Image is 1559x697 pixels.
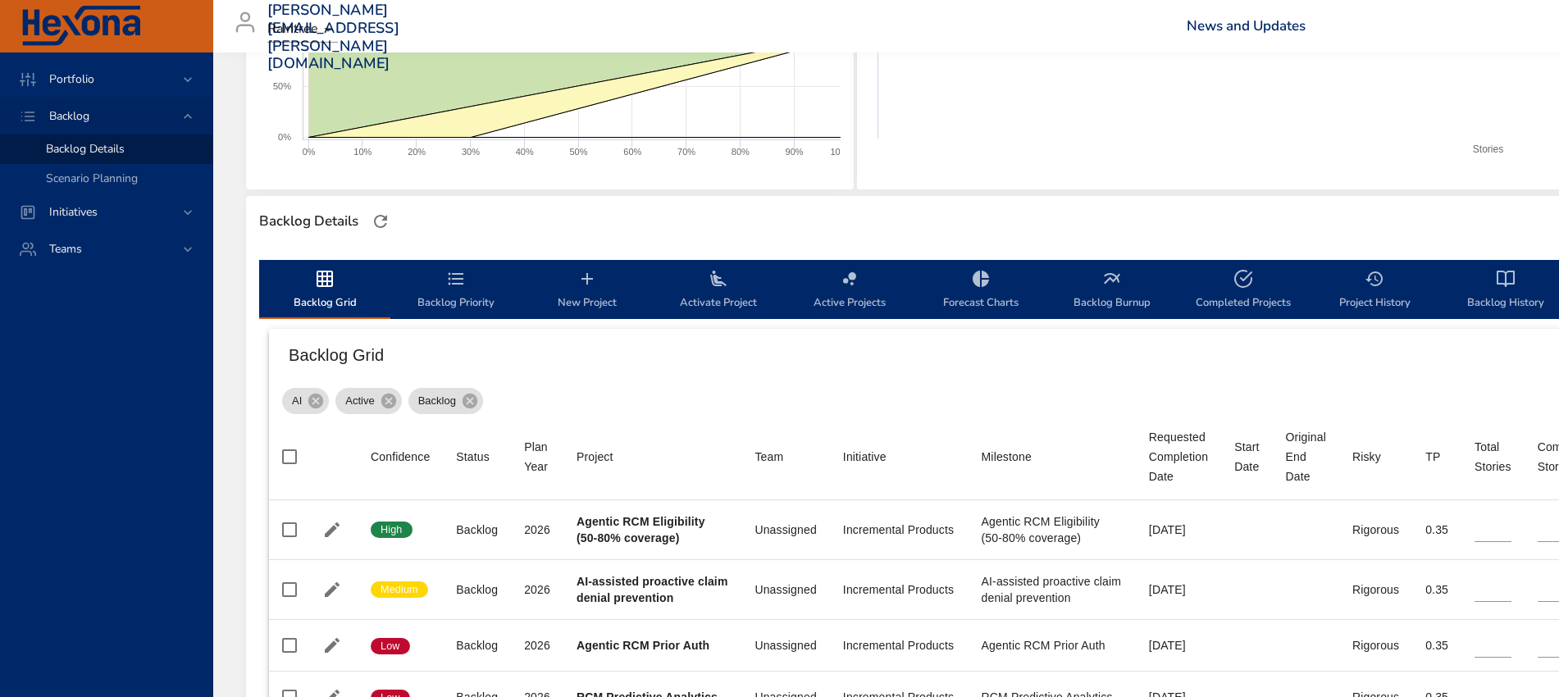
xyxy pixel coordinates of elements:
div: Confidence [371,447,430,467]
text: 0% [278,132,291,142]
span: Active [335,393,384,409]
b: AI-assisted proactive claim denial prevention [577,575,728,604]
span: Teams [36,241,95,257]
div: AI-assisted proactive claim denial prevention [982,573,1123,606]
div: 2026 [524,637,550,654]
div: Sort [1149,427,1208,486]
div: Incremental Products [843,522,955,538]
div: AI [282,388,329,414]
span: Risky [1352,447,1399,467]
div: 2026 [524,581,550,598]
span: Status [456,447,498,467]
text: 90% [786,147,804,157]
div: Sort [1286,427,1326,486]
button: Refresh Page [368,209,393,234]
div: Team [754,447,783,467]
span: Medium [371,582,428,597]
button: Edit Project Details [320,517,344,542]
text: 0% [303,147,316,157]
span: Scenario Planning [46,171,138,186]
span: Low [371,639,410,654]
div: Plan Year [524,437,550,476]
text: 40% [516,147,534,157]
text: 50% [273,81,291,91]
div: Sort [754,447,783,467]
div: Milestone [982,447,1032,467]
text: 60% [623,147,641,157]
div: Sort [1234,437,1259,476]
div: Unassigned [754,581,816,598]
text: 100% [830,147,853,157]
div: Total Stories [1475,437,1511,476]
span: High [371,522,413,537]
div: Status [456,447,490,467]
div: Sort [1425,447,1440,467]
div: Unassigned [754,522,816,538]
div: [DATE] [1149,581,1208,598]
text: 80% [732,147,750,157]
span: Backlog Priority [400,269,512,312]
div: Sort [524,437,550,476]
div: Initiative [843,447,887,467]
div: Sort [843,447,887,467]
span: Backlog [36,108,103,124]
div: TP [1425,447,1440,467]
div: Unassigned [754,637,816,654]
span: New Project [531,269,643,312]
div: Incremental Products [843,581,955,598]
span: Milestone [982,447,1123,467]
div: Raintree [267,16,338,43]
div: Rigorous [1352,637,1399,654]
div: Active [335,388,401,414]
button: Edit Project Details [320,633,344,658]
div: Start Date [1234,437,1259,476]
div: Sort [1475,437,1511,476]
div: Sort [456,447,490,467]
span: Project History [1319,269,1430,312]
div: Sort [1352,447,1381,467]
h3: [PERSON_NAME][EMAIL_ADDRESS][PERSON_NAME][DOMAIN_NAME] [267,2,399,72]
span: Team [754,447,816,467]
div: Sort [371,447,430,467]
div: 0.35 [1425,637,1448,654]
div: [DATE] [1149,522,1208,538]
b: Agentic RCM Eligibility (50-80% coverage) [577,515,705,544]
text: 20% [408,147,426,157]
div: 0.35 [1425,522,1448,538]
text: 50% [569,147,587,157]
button: Edit Project Details [320,577,344,602]
span: AI [282,393,312,409]
div: Sort [982,447,1032,467]
div: Project [577,447,613,467]
span: Initiative [843,447,955,467]
text: Stories [1473,143,1503,155]
a: News and Updates [1187,16,1306,35]
div: Backlog [456,637,498,654]
span: Portfolio [36,71,107,87]
div: Rigorous [1352,522,1399,538]
span: Backlog [408,393,466,409]
div: [DATE] [1149,637,1208,654]
span: Completed Projects [1187,269,1299,312]
text: 70% [677,147,695,157]
span: Activate Project [663,269,774,312]
div: Rigorous [1352,581,1399,598]
div: Agentic RCM Prior Auth [982,637,1123,654]
span: Project [577,447,728,467]
div: Backlog [408,388,483,414]
div: Original End Date [1286,427,1326,486]
text: 30% [462,147,480,157]
span: Backlog Burnup [1056,269,1168,312]
span: Backlog Grid [269,269,381,312]
span: Initiatives [36,204,111,220]
div: 0.35 [1425,581,1448,598]
div: Backlog Details [254,208,363,235]
b: Agentic RCM Prior Auth [577,639,709,652]
div: Requested Completion Date [1149,427,1208,486]
div: 2026 [524,522,550,538]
